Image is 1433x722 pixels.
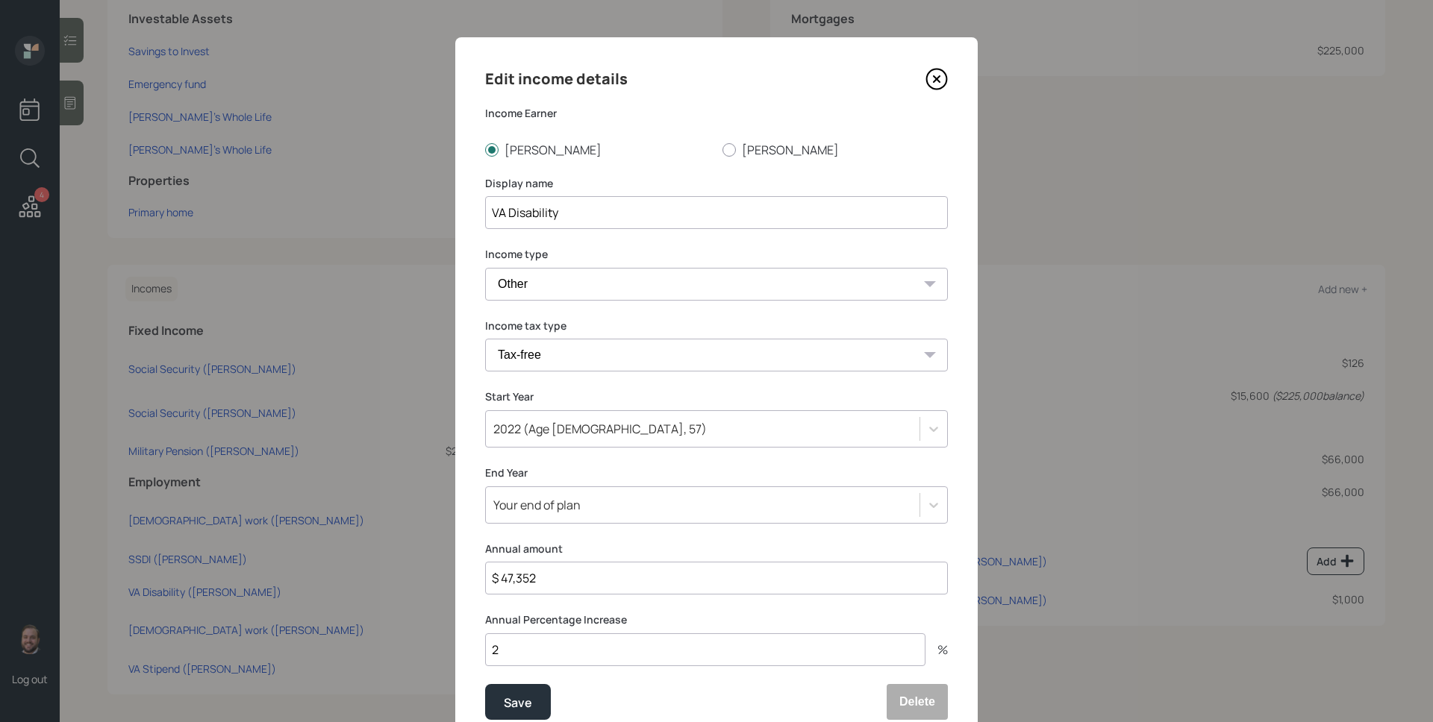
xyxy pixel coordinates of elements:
[485,67,628,91] h4: Edit income details
[485,176,948,191] label: Display name
[485,142,711,158] label: [PERSON_NAME]
[722,142,948,158] label: [PERSON_NAME]
[504,692,532,712] div: Save
[493,421,707,437] div: 2022 (Age [DEMOGRAPHIC_DATA], 57)
[887,684,948,720] button: Delete
[485,247,948,262] label: Income type
[485,106,948,121] label: Income Earner
[485,612,948,627] label: Annual Percentage Increase
[485,318,948,333] label: Income tax type
[485,465,948,480] label: End Year
[485,389,948,404] label: Start Year
[493,497,581,513] div: Your end of plan
[485,541,948,556] label: Annual amount
[485,684,551,720] button: Save
[925,644,948,656] div: %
